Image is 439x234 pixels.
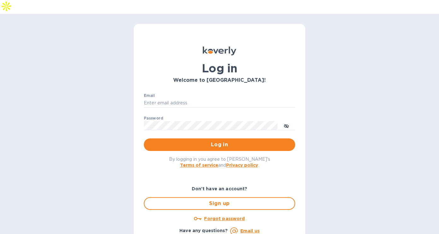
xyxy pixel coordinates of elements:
a: Privacy policy [226,163,258,168]
h1: Log in [144,62,295,75]
span: Sign up [149,200,290,207]
label: Password [144,116,163,120]
button: Log in [144,138,295,151]
b: Don't have an account? [192,186,248,191]
input: Enter email address [144,98,295,108]
img: Koverly [203,47,236,55]
button: toggle password visibility [280,119,293,132]
span: By logging in you agree to [PERSON_NAME]'s and . [169,157,270,168]
iframe: Chat Widget [407,204,439,234]
a: Email us [240,228,260,233]
h3: Welcome to [GEOGRAPHIC_DATA]! [144,77,295,83]
u: Forgot password [204,216,245,221]
label: Email [144,94,155,97]
button: Sign up [144,197,295,210]
a: Terms of service [180,163,218,168]
span: Log in [149,141,290,148]
b: Have any questions? [179,228,228,233]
